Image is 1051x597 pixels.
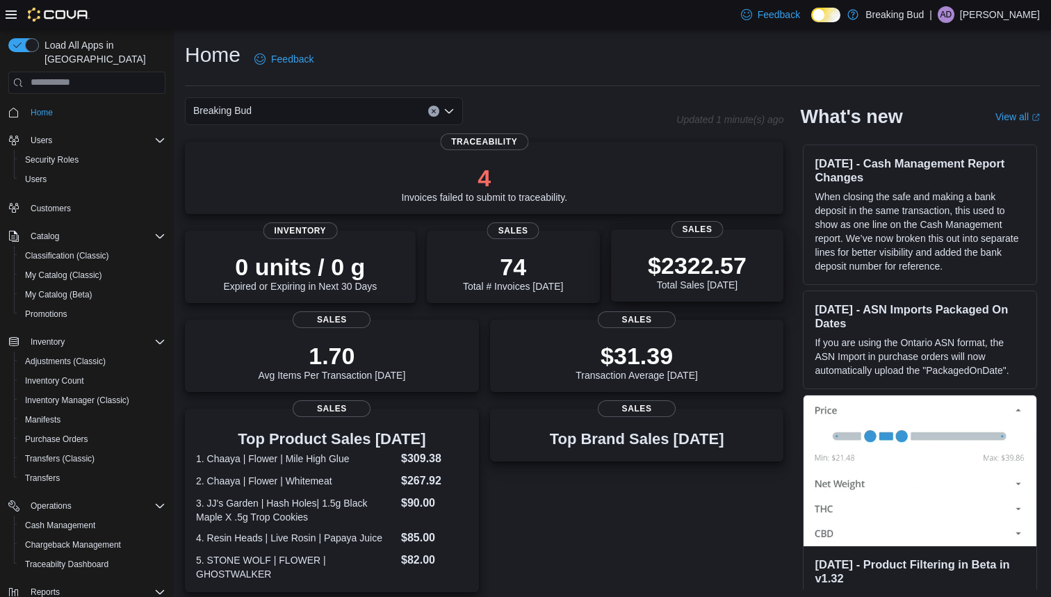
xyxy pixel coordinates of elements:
p: 4 [401,164,567,192]
a: Classification (Classic) [19,247,115,264]
span: Adjustments (Classic) [19,353,165,370]
button: Users [25,132,58,149]
span: Users [25,174,47,185]
span: Security Roles [25,154,79,165]
p: Breaking Bud [865,6,924,23]
div: Transaction Average [DATE] [576,342,698,381]
div: Total Sales [DATE] [648,252,747,291]
span: Feedback [758,8,800,22]
dd: $90.00 [401,495,468,512]
button: Transfers [14,468,171,488]
div: Invoices failed to submit to traceability. [401,164,567,203]
span: Classification (Classic) [25,250,109,261]
button: Customers [3,197,171,218]
button: Users [3,131,171,150]
span: Security Roles [19,152,165,168]
div: Expired or Expiring in Next 30 Days [223,253,377,292]
span: Users [31,135,52,146]
span: Manifests [19,411,165,428]
span: Adjustments (Classic) [25,356,106,367]
span: Dark Mode [811,22,812,23]
span: Inventory Count [25,375,84,386]
button: Transfers (Classic) [14,449,171,468]
dt: 2. Chaaya | Flower | Whitemeat [196,474,396,488]
p: 0 units / 0 g [223,253,377,281]
button: Catalog [25,228,65,245]
button: Classification (Classic) [14,246,171,265]
span: Home [31,107,53,118]
button: Inventory Manager (Classic) [14,391,171,410]
a: Security Roles [19,152,84,168]
span: Users [19,171,165,188]
p: If you are using the Ontario ASN format, the ASN Import in purchase orders will now automatically... [815,336,1025,377]
p: $31.39 [576,342,698,370]
span: Catalog [31,231,59,242]
span: Inventory Count [19,373,165,389]
p: 1.70 [258,342,405,370]
a: Manifests [19,411,66,428]
p: [PERSON_NAME] [960,6,1040,23]
h3: [DATE] - Cash Management Report Changes [815,156,1025,184]
input: Dark Mode [811,8,840,22]
img: Cova [28,8,90,22]
button: My Catalog (Beta) [14,285,171,304]
button: Home [3,102,171,122]
a: Inventory Count [19,373,90,389]
span: Promotions [19,306,165,322]
span: Cash Management [25,520,95,531]
button: Traceabilty Dashboard [14,555,171,574]
span: Feedback [271,52,313,66]
span: My Catalog (Beta) [25,289,92,300]
span: Chargeback Management [19,537,165,553]
span: Classification (Classic) [19,247,165,264]
span: My Catalog (Classic) [19,267,165,284]
dd: $309.38 [401,450,468,467]
h3: [DATE] - ASN Imports Packaged On Dates [815,302,1025,330]
span: Catalog [25,228,165,245]
span: Sales [671,221,724,238]
dt: 1. Chaaya | Flower | Mile High Glue [196,452,396,466]
span: Sales [293,311,370,328]
a: My Catalog (Classic) [19,267,108,284]
span: Home [25,104,165,121]
p: When closing the safe and making a bank deposit in the same transaction, this used to show as one... [815,190,1025,273]
span: Promotions [25,309,67,320]
button: Users [14,170,171,189]
svg: External link [1032,113,1040,122]
span: AD [940,6,952,23]
button: Inventory Count [14,371,171,391]
span: Breaking Bud [193,102,252,119]
dt: 4. Resin Heads | Live Rosin | Papaya Juice [196,531,396,545]
span: Users [25,132,165,149]
span: Inventory Manager (Classic) [19,392,165,409]
a: Home [25,104,58,121]
button: Manifests [14,410,171,430]
a: Traceabilty Dashboard [19,556,114,573]
span: Sales [598,311,676,328]
button: Security Roles [14,150,171,170]
h3: Top Product Sales [DATE] [196,431,468,448]
a: Purchase Orders [19,431,94,448]
span: Operations [31,500,72,512]
span: Manifests [25,414,60,425]
button: My Catalog (Classic) [14,265,171,285]
span: Transfers (Classic) [19,450,165,467]
span: Operations [25,498,165,514]
a: My Catalog (Beta) [19,286,98,303]
a: Feedback [735,1,806,28]
a: Adjustments (Classic) [19,353,111,370]
p: | [929,6,932,23]
span: My Catalog (Classic) [25,270,102,281]
button: Inventory [25,334,70,350]
span: My Catalog (Beta) [19,286,165,303]
a: Customers [25,200,76,217]
a: Chargeback Management [19,537,127,553]
button: Operations [25,498,77,514]
span: Sales [293,400,370,417]
dd: $82.00 [401,552,468,569]
a: Inventory Manager (Classic) [19,392,135,409]
p: $2322.57 [648,252,747,279]
button: Open list of options [443,106,455,117]
dt: 3. JJ's Garden | Hash Holes| 1.5g Black Maple X .5g Trop Cookies [196,496,396,524]
h3: [DATE] - Product Filtering in Beta in v1.32 [815,557,1025,585]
